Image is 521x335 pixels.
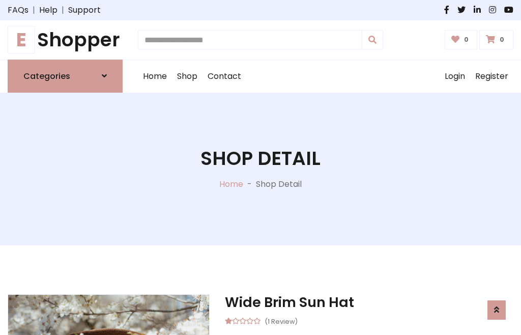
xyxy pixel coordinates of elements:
[219,178,243,190] a: Home
[243,178,256,190] p: -
[23,71,70,81] h6: Categories
[445,30,478,49] a: 0
[57,4,68,16] span: |
[256,178,302,190] p: Shop Detail
[39,4,57,16] a: Help
[200,147,321,170] h1: Shop Detail
[470,60,513,93] a: Register
[440,60,470,93] a: Login
[68,4,101,16] a: Support
[8,4,28,16] a: FAQs
[8,29,123,51] h1: Shopper
[28,4,39,16] span: |
[202,60,246,93] a: Contact
[479,30,513,49] a: 0
[497,35,507,44] span: 0
[8,60,123,93] a: Categories
[461,35,471,44] span: 0
[265,315,298,327] small: (1 Review)
[225,294,513,311] h3: Wide Brim Sun Hat
[172,60,202,93] a: Shop
[8,29,123,51] a: EShopper
[138,60,172,93] a: Home
[8,26,35,53] span: E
